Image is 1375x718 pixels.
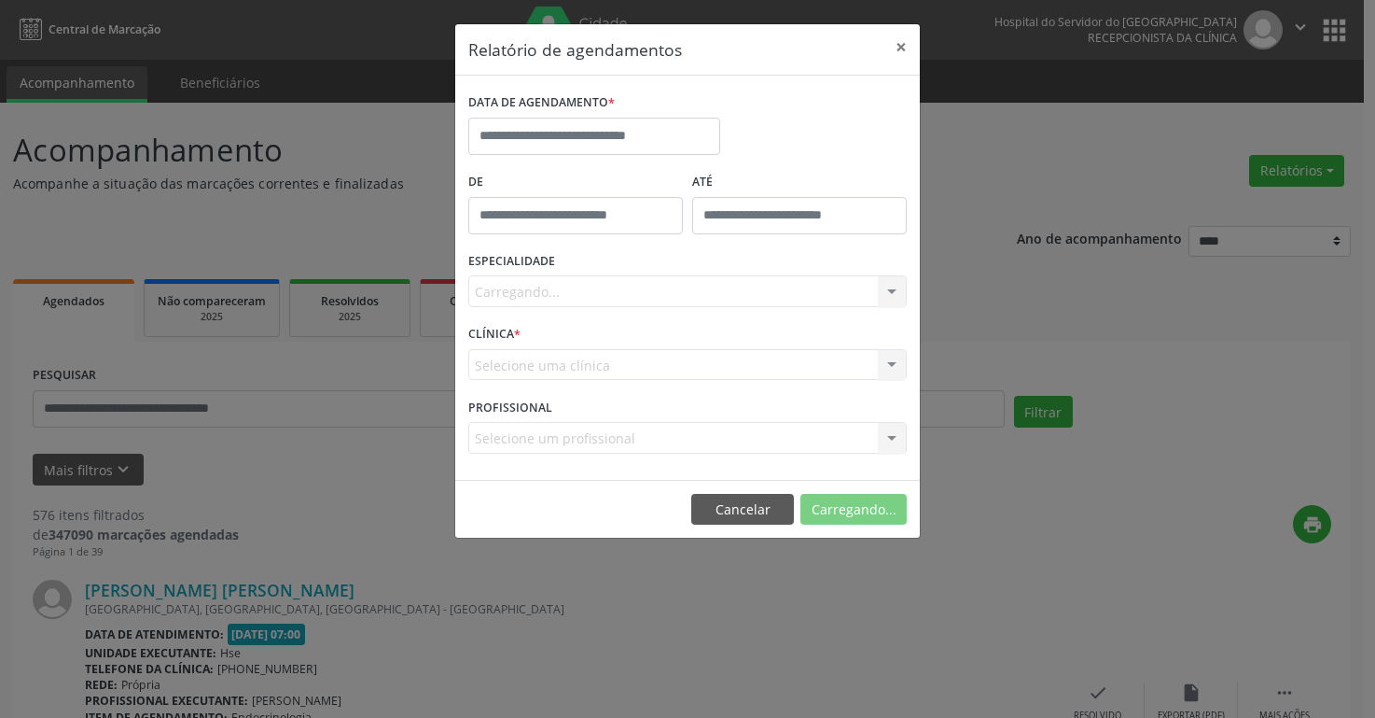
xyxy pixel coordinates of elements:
[800,494,907,526] button: Carregando...
[468,89,615,118] label: DATA DE AGENDAMENTO
[468,320,521,349] label: CLÍNICA
[468,393,552,422] label: PROFISSIONAL
[468,37,682,62] h5: Relatório de agendamentos
[882,24,920,70] button: Close
[692,168,907,197] label: ATÉ
[468,168,683,197] label: De
[691,494,794,526] button: Cancelar
[468,247,555,276] label: ESPECIALIDADE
